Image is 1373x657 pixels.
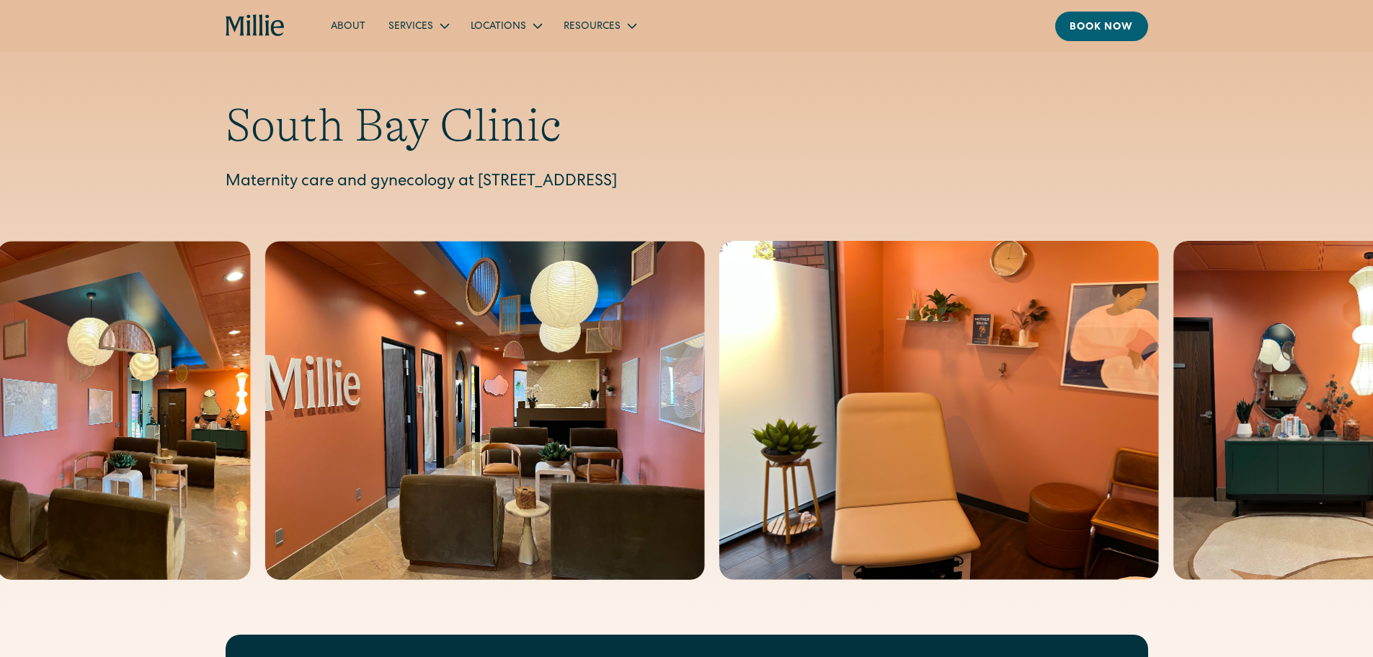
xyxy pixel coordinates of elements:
[471,19,526,35] div: Locations
[226,98,1148,154] h1: South Bay Clinic
[377,14,459,38] div: Services
[226,171,1148,195] p: Maternity care and gynecology at [STREET_ADDRESS]
[226,14,285,38] a: home
[1070,20,1134,35] div: Book now
[1055,12,1148,41] a: Book now
[552,14,646,38] div: Resources
[459,14,552,38] div: Locations
[564,19,621,35] div: Resources
[319,14,377,38] a: About
[388,19,433,35] div: Services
